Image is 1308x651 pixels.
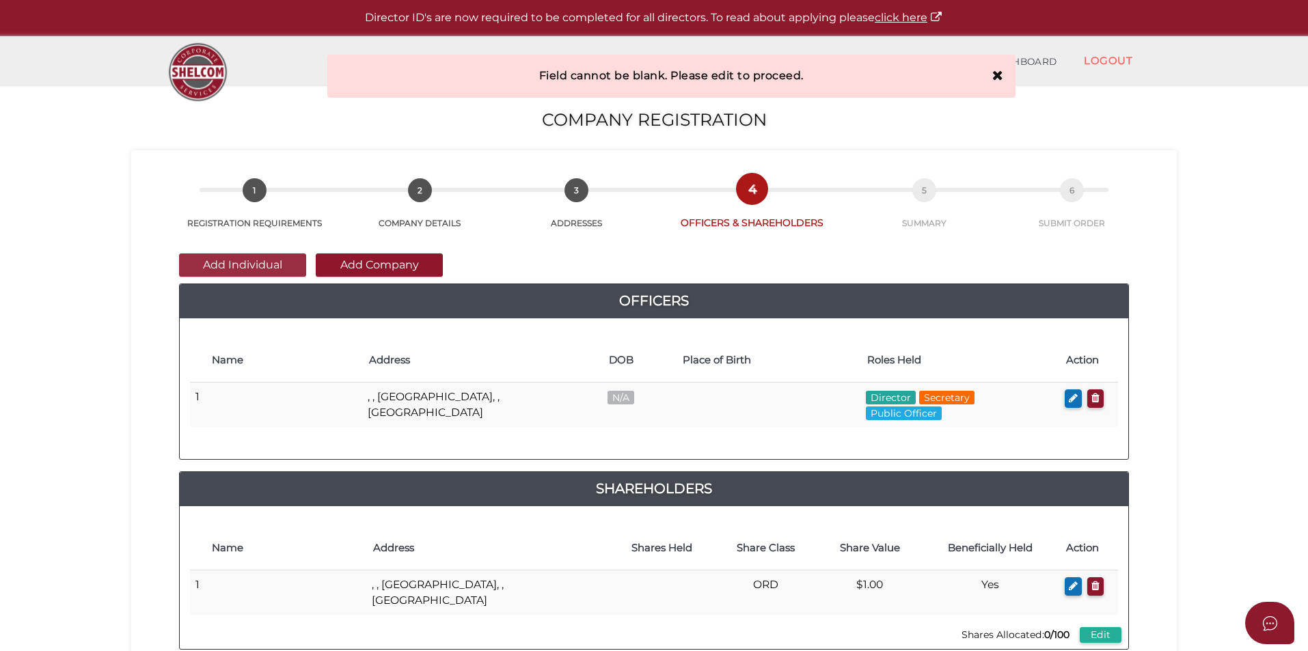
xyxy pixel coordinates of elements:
span: N/A [608,391,634,404]
button: Add Individual [179,253,306,277]
span: 3 [564,178,588,202]
button: Add Company [316,253,443,277]
h4: Address [369,355,595,366]
a: Shareholders [180,477,1128,499]
span: Secretary [919,391,975,404]
a: DASHBOARD [978,49,1071,76]
span: 4 [740,177,764,201]
a: 1REGISTRATION REQUIREMENTS [165,193,343,229]
a: 1300 722 796 [793,49,884,76]
h4: Name [212,542,359,554]
h4: Name [212,355,355,366]
span: 5 [912,178,936,202]
p: Director ID's are now required to be completed for all directors. To read about applying please [34,10,1274,26]
h4: Address [373,542,603,554]
td: $1.00 [818,570,922,615]
a: Officers [180,290,1128,311]
h4: DOB [609,355,669,366]
a: MY SETTINGS [884,49,978,76]
h4: Share Class [721,542,811,554]
h4: Share Value [825,542,915,554]
button: Open asap [1245,602,1294,644]
a: 4OFFICERS & SHAREHOLDERS [657,192,847,230]
b: 0/100 [1044,628,1069,641]
span: 6 [1060,178,1084,202]
span: 2 [408,178,432,202]
h4: Shares Held [616,542,707,554]
td: 1 [190,383,205,427]
h4: Action [1066,355,1111,366]
span: Public Officer [866,406,942,420]
span: Director [866,391,916,404]
span: Shares Allocated: [958,625,1073,644]
h4: Action [1066,542,1111,554]
td: Yes [922,570,1059,615]
div: Field cannot be blank. Please edit to proceed. [327,55,1016,98]
span: 1 [243,178,267,202]
a: 6SUBMIT ORDER [1001,193,1143,229]
h4: Roles Held [867,355,1052,366]
td: , , [GEOGRAPHIC_DATA], , [GEOGRAPHIC_DATA] [366,570,610,615]
button: Edit [1080,627,1121,643]
a: click here [875,11,943,24]
td: , , [GEOGRAPHIC_DATA], , [GEOGRAPHIC_DATA] [362,383,602,427]
a: 3ADDRESSES [497,193,657,229]
td: ORD [714,570,818,615]
a: LOGOUT [1070,46,1146,74]
td: 1 [190,570,205,615]
a: 5SUMMARY [847,193,1000,229]
h4: Beneficially Held [929,542,1052,554]
h4: Place of Birth [683,355,854,366]
a: 2COMPANY DETAILS [343,193,496,229]
img: Logo [162,36,234,108]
